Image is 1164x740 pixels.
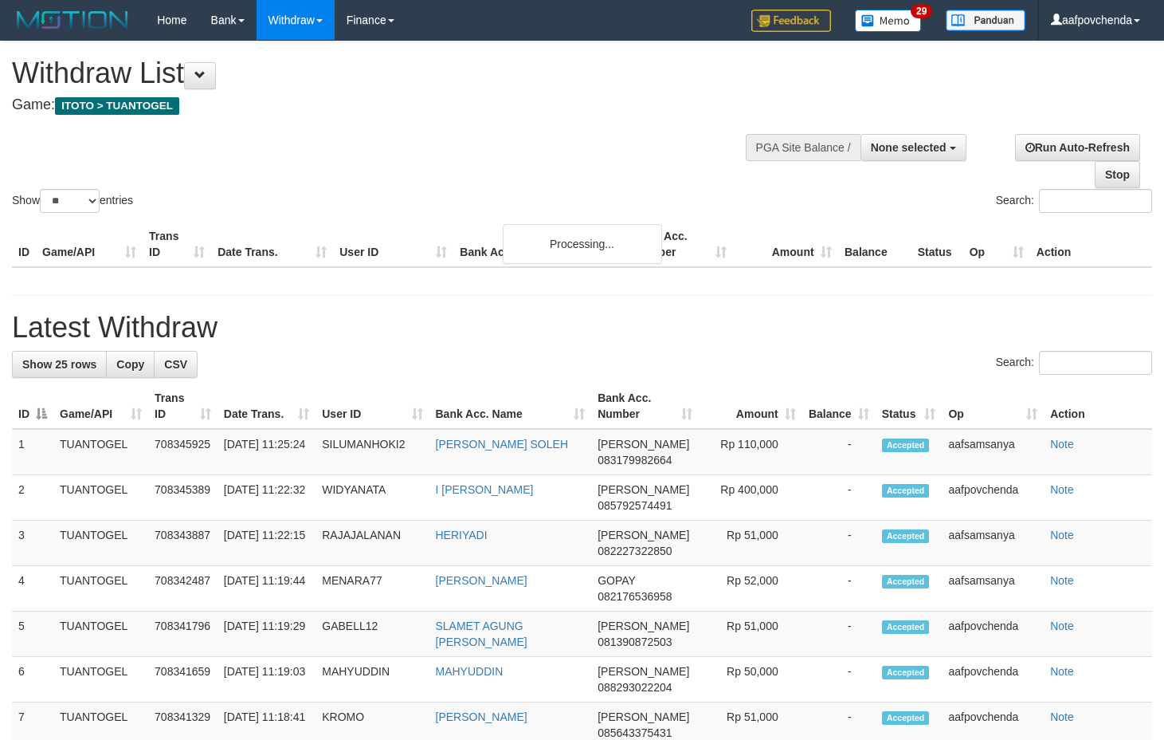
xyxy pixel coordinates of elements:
th: User ID: activate to sort column ascending [315,384,429,429]
th: Action [1030,222,1152,267]
td: 708342487 [148,566,218,612]
th: Game/API: activate to sort column ascending [53,384,148,429]
a: CSV [154,351,198,378]
td: MENARA77 [315,566,429,612]
td: Rp 110,000 [699,429,801,475]
td: GABELL12 [315,612,429,657]
div: Processing... [503,224,662,264]
span: Accepted [882,620,930,634]
td: - [802,612,876,657]
td: [DATE] 11:22:15 [218,521,315,566]
span: CSV [164,358,187,371]
a: Note [1050,710,1074,723]
td: Rp 51,000 [699,612,801,657]
span: Copy 088293022204 to clipboard [598,681,672,694]
span: [PERSON_NAME] [598,665,689,678]
a: Note [1050,438,1074,451]
th: Status [911,222,963,267]
td: aafpovchenda [942,612,1044,657]
td: aafpovchenda [942,657,1044,703]
td: - [802,521,876,566]
th: Balance [838,222,911,267]
th: Bank Acc. Number [627,222,732,267]
td: RAJAJALANAN [315,521,429,566]
td: aafsamsanya [942,521,1044,566]
span: Accepted [882,666,930,679]
td: 3 [12,521,53,566]
button: None selected [860,134,966,161]
th: Amount [733,222,838,267]
a: Note [1050,574,1074,587]
td: 6 [12,657,53,703]
span: Show 25 rows [22,358,96,371]
td: 5 [12,612,53,657]
td: Rp 51,000 [699,521,801,566]
a: HERIYADI [436,529,488,541]
td: TUANTOGEL [53,566,148,612]
td: aafpovchenda [942,475,1044,521]
a: MAHYUDDIN [436,665,504,678]
th: Amount: activate to sort column ascending [699,384,801,429]
a: Copy [106,351,155,378]
span: [PERSON_NAME] [598,529,689,541]
a: [PERSON_NAME] [436,574,527,587]
td: [DATE] 11:19:03 [218,657,315,703]
span: [PERSON_NAME] [598,438,689,451]
td: aafsamsanya [942,566,1044,612]
th: Status: activate to sort column ascending [876,384,943,429]
td: 708345925 [148,429,218,475]
td: Rp 52,000 [699,566,801,612]
td: [DATE] 11:19:29 [218,612,315,657]
td: 2 [12,475,53,521]
a: Note [1050,620,1074,632]
span: Copy 085792574491 to clipboard [598,499,672,512]
th: ID: activate to sort column descending [12,384,53,429]
td: aafsamsanya [942,429,1044,475]
span: [PERSON_NAME] [598,620,689,632]
a: Show 25 rows [12,351,107,378]
a: [PERSON_NAME] SOLEH [436,438,569,451]
td: 708343887 [148,521,218,566]
span: [PERSON_NAME] [598,710,689,723]
th: Op [963,222,1030,267]
td: SILUMANHOKI2 [315,429,429,475]
a: [PERSON_NAME] [436,710,527,723]
select: Showentries [40,189,100,213]
td: TUANTOGEL [53,521,148,566]
th: Op: activate to sort column ascending [942,384,1044,429]
img: panduan.png [946,10,1025,31]
td: MAHYUDDIN [315,657,429,703]
th: Bank Acc. Name: activate to sort column ascending [429,384,592,429]
td: [DATE] 11:22:32 [218,475,315,521]
span: 29 [911,4,932,18]
td: - [802,475,876,521]
td: [DATE] 11:25:24 [218,429,315,475]
h1: Withdraw List [12,57,760,89]
td: 4 [12,566,53,612]
a: SLAMET AGUNG [PERSON_NAME] [436,620,527,648]
div: PGA Site Balance / [746,134,860,161]
th: Date Trans. [211,222,333,267]
td: [DATE] 11:19:44 [218,566,315,612]
td: 708341796 [148,612,218,657]
th: Game/API [36,222,143,267]
th: User ID [333,222,453,267]
a: Note [1050,665,1074,678]
th: Balance: activate to sort column ascending [802,384,876,429]
label: Search: [996,351,1152,375]
td: TUANTOGEL [53,475,148,521]
input: Search: [1039,351,1152,375]
td: - [802,429,876,475]
a: I [PERSON_NAME] [436,483,534,496]
span: Copy 083179982664 to clipboard [598,454,672,466]
span: [PERSON_NAME] [598,483,689,496]
th: Bank Acc. Name [453,222,627,267]
td: 708345389 [148,475,218,521]
td: Rp 50,000 [699,657,801,703]
th: Bank Acc. Number: activate to sort column ascending [591,384,699,429]
td: WIDYANATA [315,475,429,521]
td: 708341659 [148,657,218,703]
td: TUANTOGEL [53,612,148,657]
span: None selected [871,141,946,154]
td: TUANTOGEL [53,657,148,703]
